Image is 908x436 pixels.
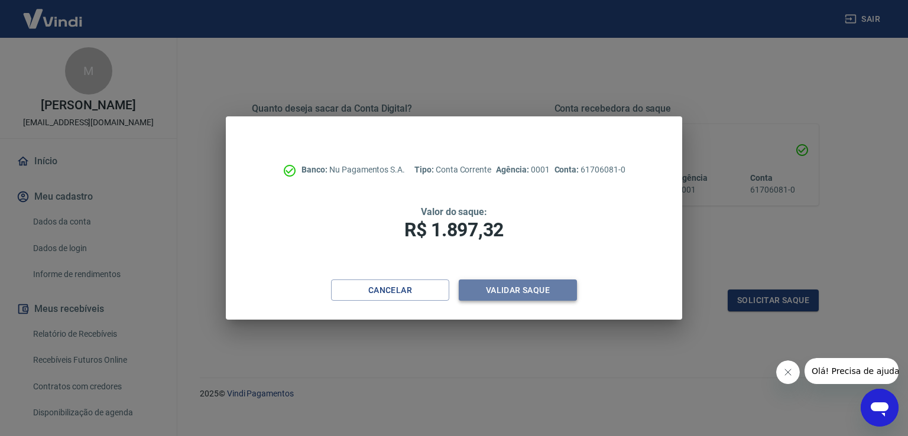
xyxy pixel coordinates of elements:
[496,165,531,174] span: Agência:
[805,358,899,384] iframe: Message from company
[459,279,577,301] button: Validar saque
[554,164,625,176] p: 61706081-0
[421,206,487,217] span: Valor do saque:
[301,164,405,176] p: Nu Pagamentos S.A.
[496,164,549,176] p: 0001
[331,279,449,301] button: Cancelar
[7,8,99,18] span: Olá! Precisa de ajuda?
[861,389,899,427] iframe: Button to launch messaging window
[414,164,491,176] p: Conta Corrente
[414,165,436,174] span: Tipo:
[301,165,329,174] span: Banco:
[776,360,800,384] iframe: Close message
[404,219,504,241] span: R$ 1.897,32
[554,165,581,174] span: Conta:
